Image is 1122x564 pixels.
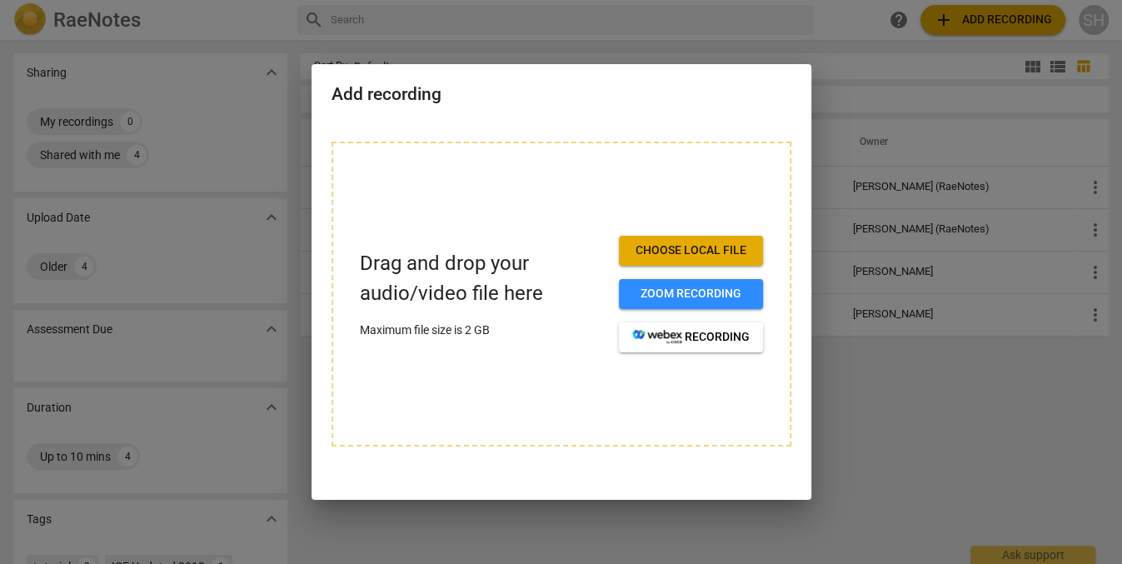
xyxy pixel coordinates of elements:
span: recording [632,329,750,346]
p: Drag and drop your audio/video file here [360,249,606,307]
button: Zoom recording [619,279,763,309]
button: recording [619,322,763,352]
button: Choose local file [619,236,763,266]
span: Zoom recording [632,286,750,302]
p: Maximum file size is 2 GB [360,322,606,339]
h2: Add recording [332,84,791,105]
span: Choose local file [632,242,750,259]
